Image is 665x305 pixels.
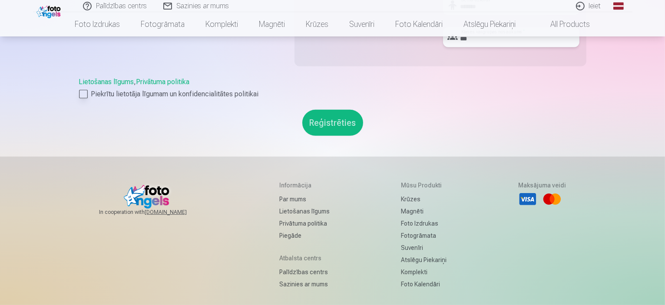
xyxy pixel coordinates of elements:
[99,209,208,216] span: In cooperation with
[543,190,562,209] li: Mastercard
[518,190,537,209] li: Visa
[79,89,586,99] label: Piekrītu lietotāja līgumam un konfidencialitātes politikai
[401,230,447,242] a: Fotogrāmata
[79,78,134,86] a: Lietošanas līgums
[65,12,131,36] a: Foto izdrukas
[385,12,453,36] a: Foto kalendāri
[36,3,63,18] img: /fa1
[526,12,601,36] a: All products
[401,217,447,230] a: Foto izdrukas
[279,278,330,290] a: Sazinies ar mums
[249,12,296,36] a: Magnēti
[145,209,208,216] a: [DOMAIN_NAME]
[131,12,195,36] a: Fotogrāmata
[401,193,447,205] a: Krūzes
[279,193,330,205] a: Par mums
[279,230,330,242] a: Piegāde
[195,12,249,36] a: Komplekti
[279,181,330,190] h5: Informācija
[518,181,566,190] h5: Maksājuma veidi
[302,110,363,136] button: Reģistrēties
[401,254,447,266] a: Atslēgu piekariņi
[339,12,385,36] a: Suvenīri
[279,266,330,278] a: Palīdzības centrs
[401,205,447,217] a: Magnēti
[401,278,447,290] a: Foto kalendāri
[279,254,330,262] h5: Atbalsta centrs
[453,12,526,36] a: Atslēgu piekariņi
[279,205,330,217] a: Lietošanas līgums
[401,181,447,190] h5: Mūsu produkti
[401,266,447,278] a: Komplekti
[136,78,190,86] a: Privātuma politika
[296,12,339,36] a: Krūzes
[79,77,586,99] div: ,
[401,242,447,254] a: Suvenīri
[279,217,330,230] a: Privātuma politika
